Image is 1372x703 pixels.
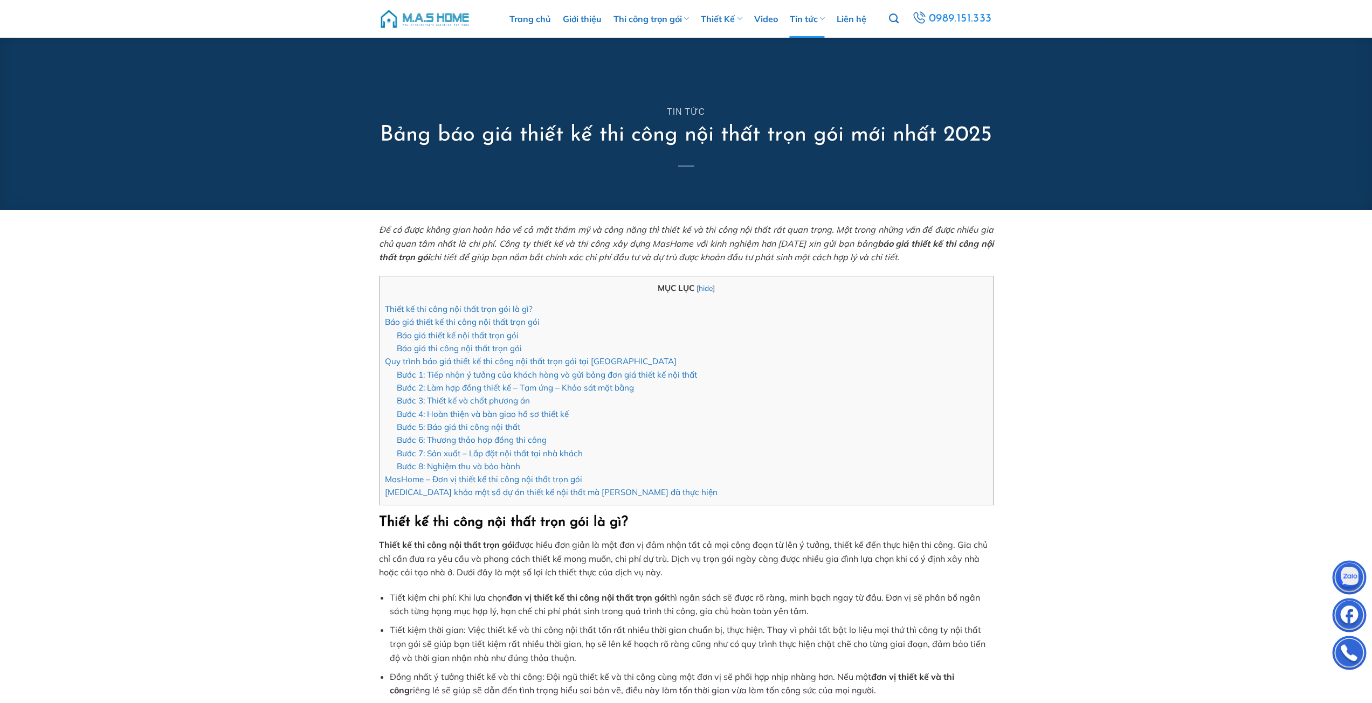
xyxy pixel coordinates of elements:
a: Tìm kiếm [889,8,899,30]
img: Phone [1333,638,1366,671]
a: hide [699,283,713,293]
a: Báo giá thiết kế nội thất trọn gói [397,330,519,340]
img: M.A.S HOME – Tổng Thầu Thiết Kế Và Xây Nhà Trọn Gói [379,3,471,35]
a: [MEDICAL_DATA] khảo một số dự án thiết kế nội thất mà [PERSON_NAME] đã thực hiện [385,487,718,497]
strong: đơn vị thiết kế thi công nội thất trọn gói [507,592,667,603]
span: ] [713,283,715,293]
img: Zalo [1333,563,1366,595]
a: Tin tức [667,107,705,116]
li: Tiết kiệm thời gian: Việc thiết kế và thi công nội thất tốn rất nhiều thời gian chuẩn bị, thực hi... [390,623,993,665]
strong: Thiết kế thi công nội thất trọn gói là gì? [379,516,628,529]
a: Quy trình báo giá thiết kế thi công nội thất trọn gói tại [GEOGRAPHIC_DATA] [385,356,677,366]
img: Facebook [1333,601,1366,633]
li: Đồng nhất ý tưởng thiết kế và thi công: Đội ngũ thiết kế và thi công cùng một đơn vị sẽ phối hợp ... [390,670,993,698]
span: Để có được không gian hoàn hảo về cả mặt thẩm mỹ và công năng thì thiết kế và thi công nội thất r... [379,224,994,262]
p: được hiểu đơn giản là một đơn vị đảm nhận tất cả mọi công đoạn từ lên ý tưởng, thiết kế đến thực ... [379,538,994,580]
a: Bước 3: Thiết kế và chốt phương án [397,395,530,406]
a: Bước 5: Báo giá thi công nội thất [397,422,520,432]
span: ể giúp bạn nắm bắt chính xác chi phí đầu tư và dự trù được khoản đầu tư phát sinh một cách hợp lý... [464,252,900,262]
span: 0989.151.333 [929,10,992,28]
a: Thiết kế thi công nội thất trọn gói là gì? [385,304,533,314]
a: Bước 4: Hoàn thiện và bàn giao hồ sơ thiết kế [397,409,569,419]
strong: báo giá thiết kế thi công nội thất [379,238,994,263]
a: Báo giá thiết kế thi công nội thất trọn gói [385,317,540,327]
strong: đơn vị thiết kế [871,671,929,682]
strong: trọn gói [398,252,430,262]
a: Bước 2: Làm hợp đồng thiết kế – Tạm ứng – Khảo sát mặt bằng [397,382,634,393]
a: Bước 7: Sản xuất – Lắp đặt nội thất tại nhà khách [397,448,583,458]
a: Bước 1: Tiếp nhận ý tưởng của khách hàng và gửi bảng đơn giá thiết kế nội thất [397,370,697,380]
span: [ [697,283,699,293]
a: 0989.151.333 [911,9,993,29]
a: Báo giá thi công nội thất trọn gói [397,343,522,353]
a: Bước 8: Nghiệm thu và bảo hành [397,461,520,471]
strong: Thiết kế thi công nội thất trọn gói [379,539,514,550]
li: Tiết kiệm chi phí: Khi lựa chọn thì ngân sách sẽ được rõ ràng, minh bạch ngay từ đầu. Đơn vị sẽ p... [390,591,993,618]
a: MasHome – Đơn vị thiết kế thi công nội thất trọn gói [385,474,582,484]
h1: Bảng báo giá thiết kế thi công nội thất trọn gói mới nhất 2025 [380,121,992,149]
a: Bước 6: Thương thảo hợp đồng thi công [397,435,547,445]
p: MỤC LỤC [385,282,988,295]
